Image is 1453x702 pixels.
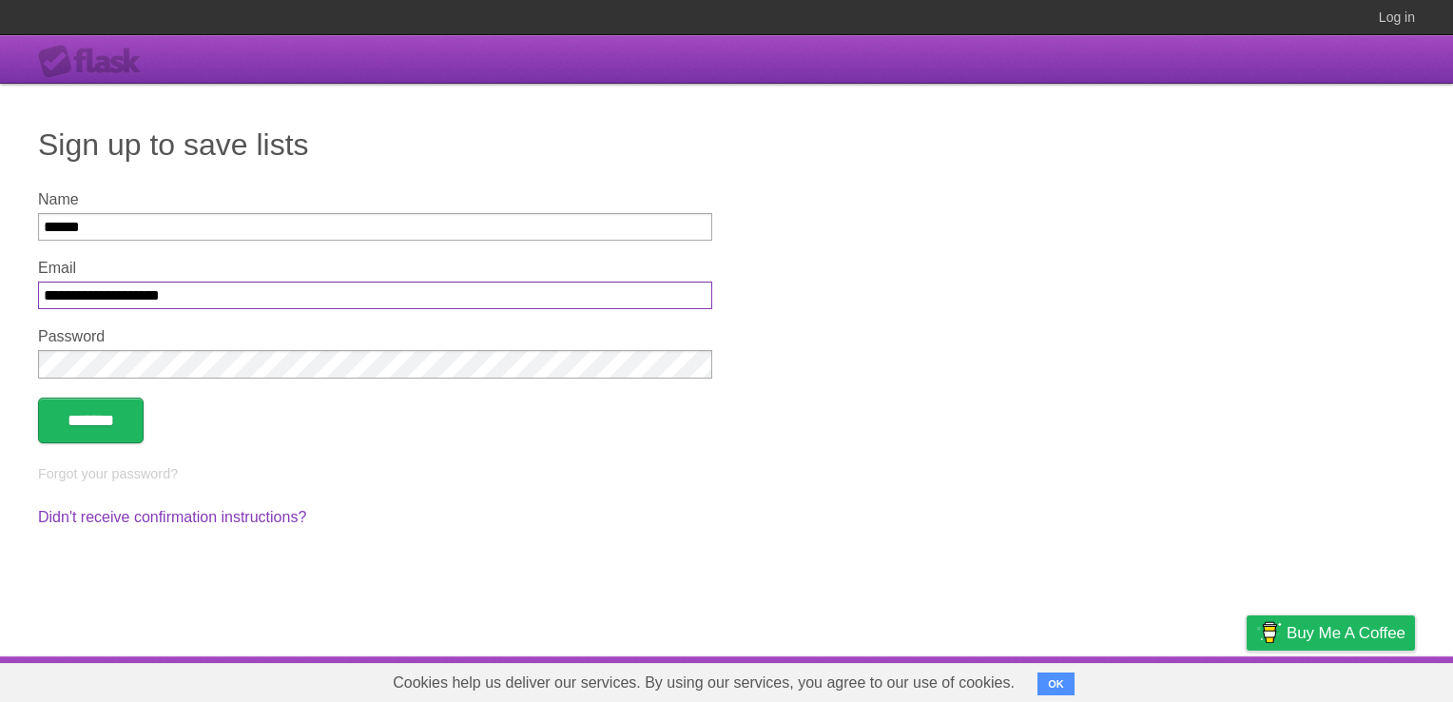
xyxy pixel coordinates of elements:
span: Buy me a coffee [1287,616,1405,650]
a: Terms [1157,661,1199,697]
a: Privacy [1222,661,1271,697]
button: OK [1037,673,1075,695]
a: Forgot your password? [38,466,178,481]
div: Flask [38,45,152,79]
a: Suggest a feature [1295,661,1415,697]
a: Buy me a coffee [1247,615,1415,651]
label: Email [38,260,712,277]
label: Name [38,191,712,208]
a: Developers [1056,661,1133,697]
h1: Sign up to save lists [38,122,1415,167]
img: Buy me a coffee [1256,616,1282,649]
a: About [994,661,1034,697]
label: Password [38,328,712,345]
a: Didn't receive confirmation instructions? [38,509,306,525]
span: Cookies help us deliver our services. By using our services, you agree to our use of cookies. [374,664,1034,702]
